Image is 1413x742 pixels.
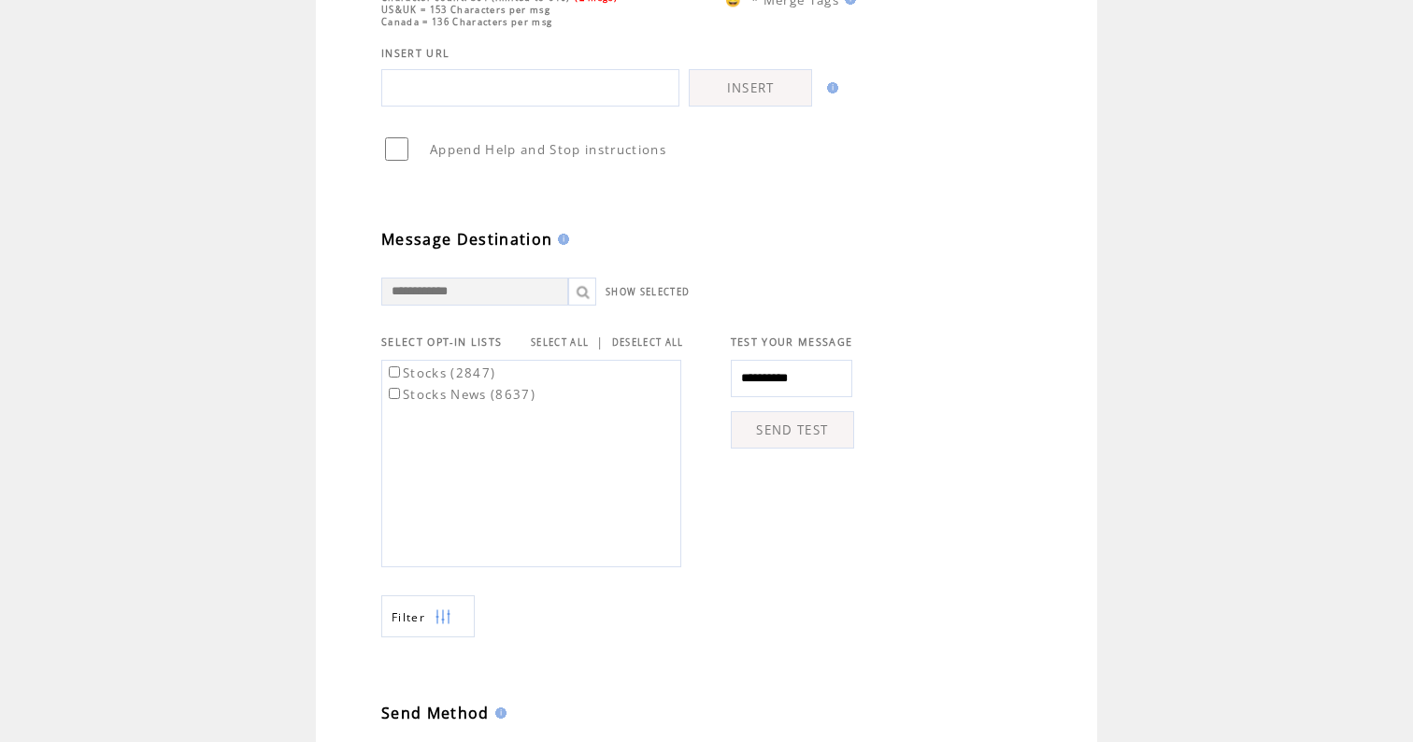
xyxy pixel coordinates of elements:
a: Filter [381,595,475,637]
span: INSERT URL [381,47,450,60]
input: Stocks (2847) [389,366,400,378]
label: Stocks News (8637) [385,386,535,403]
a: SHOW SELECTED [606,286,690,298]
span: Show filters [392,609,425,625]
input: Stocks News (8637) [389,388,400,399]
span: Message Destination [381,229,552,250]
a: SELECT ALL [531,336,589,349]
img: help.gif [552,234,569,245]
span: US&UK = 153 Characters per msg [381,4,550,16]
span: TEST YOUR MESSAGE [731,335,853,349]
img: help.gif [490,707,507,719]
span: SELECT OPT-IN LISTS [381,335,502,349]
a: DESELECT ALL [612,336,684,349]
a: SEND TEST [731,411,854,449]
label: Stocks (2847) [385,364,495,381]
a: INSERT [689,69,812,107]
img: help.gif [821,82,838,93]
span: Send Method [381,703,490,723]
span: | [596,334,604,350]
span: Append Help and Stop instructions [430,141,666,158]
span: Canada = 136 Characters per msg [381,16,552,28]
img: filters.png [435,596,451,638]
